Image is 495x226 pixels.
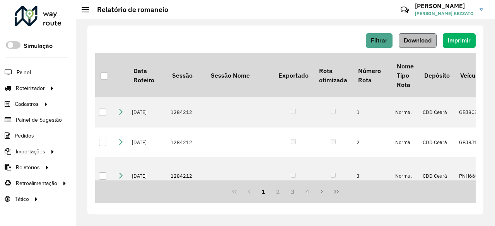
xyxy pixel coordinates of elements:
td: [DATE] [128,127,167,158]
span: Imprimir [448,37,471,44]
span: Tático [15,195,29,203]
td: 2 [353,127,391,158]
td: [DATE] [128,157,167,195]
span: Cadastros [15,100,39,108]
button: Filtrar [366,33,393,48]
td: PNH6604 [455,157,486,195]
span: Importações [16,148,45,156]
span: Filtrar [371,37,387,44]
td: [DATE] [128,97,167,127]
span: [PERSON_NAME] BEZZATO [415,10,474,17]
td: GBJ8J13 [455,127,486,158]
td: 1 [353,97,391,127]
td: CDD Ceará [419,97,455,127]
span: Pedidos [15,132,34,140]
td: Normal [391,97,419,127]
th: Depósito [419,53,455,97]
h3: [PERSON_NAME] [415,2,474,10]
span: Painel [17,68,31,76]
td: Normal [391,127,419,158]
button: 3 [285,184,300,199]
th: Sessão [167,53,205,97]
span: Relatórios [16,163,40,172]
span: Painel de Sugestão [16,116,62,124]
td: 3 [353,157,391,195]
span: Roteirizador [16,84,45,92]
td: CDD Ceará [419,127,455,158]
h2: Relatório de romaneio [89,5,168,14]
td: GBJ8C36 [455,97,486,127]
th: Rota otimizada [314,53,352,97]
th: Veículo [455,53,486,97]
button: 1 [256,184,271,199]
button: 2 [271,184,285,199]
span: Retroalimentação [16,179,57,187]
button: Next Page [314,184,329,199]
td: 1284212 [167,97,205,127]
th: Data Roteiro [128,53,167,97]
td: 1284212 [167,157,205,195]
th: Nome Tipo Rota [391,53,419,97]
th: Sessão Nome [205,53,273,97]
a: Contato Rápido [396,2,413,18]
th: Exportado [273,53,314,97]
td: Normal [391,157,419,195]
td: CDD Ceará [419,157,455,195]
label: Simulação [24,41,53,51]
th: Número Rota [353,53,391,97]
td: 1284212 [167,127,205,158]
button: Download [399,33,437,48]
button: Last Page [329,184,344,199]
span: Download [404,37,432,44]
button: 4 [300,184,315,199]
button: Imprimir [443,33,476,48]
